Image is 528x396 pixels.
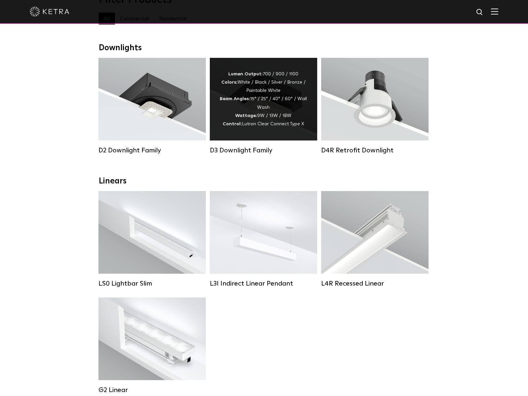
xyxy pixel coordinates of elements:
a: D4R Retrofit Downlight Lumen Output:800Colors:White / BlackBeam Angles:15° / 25° / 40° / 60°Watta... [321,58,429,154]
div: LS0 Lightbar Slim [98,280,206,288]
div: D4R Retrofit Downlight [321,146,429,154]
div: D3 Downlight Family [210,146,317,154]
div: G2 Linear [98,386,206,394]
div: Downlights [99,43,429,53]
strong: Beam Angles: [220,97,250,101]
img: Hamburger%20Nav.svg [491,8,498,15]
strong: Control: [223,122,242,126]
a: D2 Downlight Family Lumen Output:1200Colors:White / Black / Gloss Black / Silver / Bronze / Silve... [98,58,206,154]
img: ketra-logo-2019-white [30,7,69,17]
strong: Colors: [221,80,238,85]
div: Linears [99,177,429,186]
a: L4R Recessed Linear Lumen Output:400 / 600 / 800 / 1000Colors:White / BlackControl:Lutron Clear C... [321,191,429,288]
span: Lutron Clear Connect Type X [242,122,304,126]
div: D2 Downlight Family [98,146,206,154]
strong: Wattage: [235,113,257,118]
strong: Lumen Output: [228,72,263,76]
img: search icon [476,8,484,17]
a: L3I Indirect Linear Pendant Lumen Output:400 / 600 / 800 / 1000Housing Colors:White / BlackContro... [210,191,317,288]
div: L3I Indirect Linear Pendant [210,280,317,288]
a: D3 Downlight Family Lumen Output:700 / 900 / 1100Colors:White / Black / Silver / Bronze / Paintab... [210,58,317,154]
div: L4R Recessed Linear [321,280,429,288]
div: 700 / 900 / 1100 White / Black / Silver / Bronze / Paintable White 15° / 25° / 40° / 60° / Wall W... [220,70,307,128]
a: LS0 Lightbar Slim Lumen Output:200 / 350Colors:White / BlackControl:X96 Controller [98,191,206,288]
a: G2 Linear Lumen Output:400 / 700 / 1000Colors:WhiteBeam Angles:Flood / [GEOGRAPHIC_DATA] / Narrow... [98,297,206,394]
